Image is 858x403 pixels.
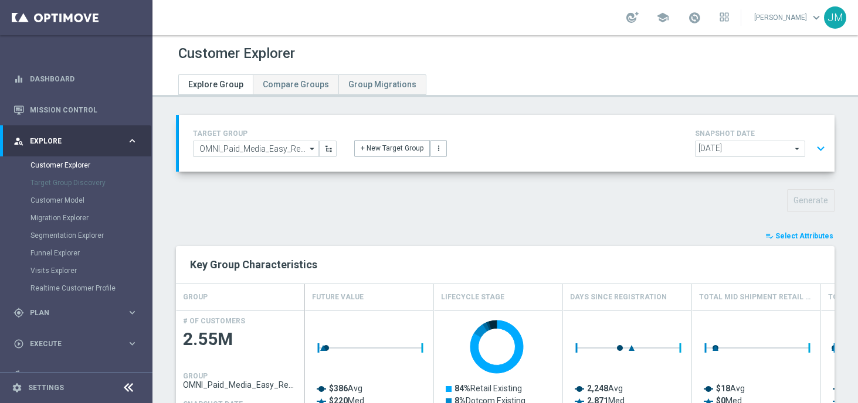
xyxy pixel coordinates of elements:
[441,287,504,308] h4: Lifecycle Stage
[127,307,138,318] i: keyboard_arrow_right
[263,80,329,89] span: Compare Groups
[183,328,298,351] span: 2.55M
[810,11,823,24] span: keyboard_arrow_down
[13,74,138,84] button: equalizer Dashboard
[348,80,416,89] span: Group Migrations
[30,160,122,170] a: Customer Explorer
[30,231,122,240] a: Segmentation Explorer
[765,232,774,240] i: playlist_add_check
[753,9,824,26] a: [PERSON_NAME]keyboard_arrow_down
[188,80,243,89] span: Explore Group
[127,338,138,349] i: keyboard_arrow_right
[455,384,522,393] text: Retail Existing
[28,384,64,391] a: Settings
[13,63,138,94] div: Dashboard
[193,127,820,160] div: TARGET GROUP arrow_drop_down + New Target Group more_vert SNAPSHOT DATE arrow_drop_down expand_more
[190,258,820,272] h2: Key Group Characteristics
[307,141,318,156] i: arrow_drop_down
[13,339,138,349] button: play_circle_outline Execute keyboard_arrow_right
[30,244,151,262] div: Funnel Explorer
[716,384,745,393] text: Avg
[30,266,122,275] a: Visits Explorer
[178,45,295,62] h1: Customer Explorer
[30,63,138,94] a: Dashboard
[329,384,348,393] tspan: $386
[30,279,151,297] div: Realtime Customer Profile
[455,384,470,393] tspan: 84%
[13,339,127,349] div: Execute
[30,156,151,174] div: Customer Explorer
[183,380,298,390] span: OMNI_Paid_Media_Easy_Rewards_Members
[30,138,127,145] span: Explore
[30,192,151,209] div: Customer Model
[13,370,24,380] i: track_changes
[570,287,667,308] h4: Days Since Registration
[13,136,138,146] button: person_search Explore keyboard_arrow_right
[30,284,122,293] a: Realtime Customer Profile
[13,308,138,317] button: gps_fixed Plan keyboard_arrow_right
[30,196,122,205] a: Customer Model
[716,384,730,393] tspan: $18
[30,213,122,223] a: Migration Explorer
[13,370,127,380] div: Analyze
[430,140,447,156] button: more_vert
[13,308,24,318] i: gps_fixed
[127,135,138,146] i: keyboard_arrow_right
[775,232,833,240] span: Select Attributes
[787,189,835,212] button: Generate
[13,370,138,380] button: track_changes Analyze keyboard_arrow_right
[30,371,127,378] span: Analyze
[435,144,443,152] i: more_vert
[183,317,245,325] h4: # OF CUSTOMERS
[30,209,151,227] div: Migration Explorer
[824,6,846,29] div: JM
[183,287,208,308] h4: GROUP
[178,74,426,95] ul: Tabs
[587,384,623,393] text: Avg
[812,138,829,160] button: expand_more
[127,369,138,380] i: keyboard_arrow_right
[13,136,24,146] i: person_search
[30,248,122,258] a: Funnel Explorer
[193,129,337,138] h4: TARGET GROUP
[30,174,151,192] div: Target Group Discovery
[13,308,127,318] div: Plan
[656,11,669,24] span: school
[183,372,208,380] h4: GROUP
[695,129,830,138] h4: SNAPSHOT DATE
[354,140,430,156] button: + New Target Group
[193,141,319,157] input: OMNI_Paid_Media_Easy_Rewards_Members
[30,262,151,279] div: Visits Explorer
[13,136,127,146] div: Explore
[30,340,127,347] span: Execute
[13,94,138,125] div: Mission Control
[12,382,22,393] i: settings
[13,339,24,349] i: play_circle_outline
[587,384,608,393] tspan: 2,248
[30,309,127,316] span: Plan
[764,230,835,243] button: playlist_add_check Select Attributes
[30,94,138,125] a: Mission Control
[329,384,362,393] text: Avg
[13,105,138,115] button: Mission Control
[312,287,364,308] h4: Future Value
[13,74,24,84] i: equalizer
[699,287,813,308] h4: Total Mid Shipment Retail Transaction Amount, Last Month
[30,227,151,244] div: Segmentation Explorer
